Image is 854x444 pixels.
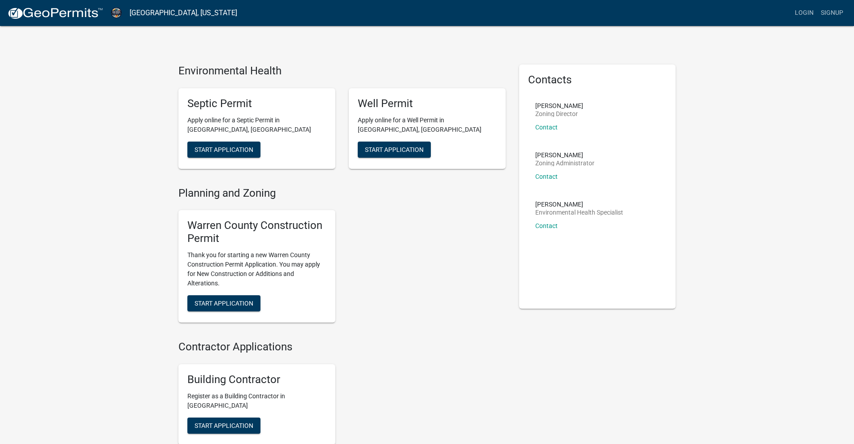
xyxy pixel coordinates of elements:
[187,219,326,245] h5: Warren County Construction Permit
[195,299,253,306] span: Start Application
[178,65,506,78] h4: Environmental Health
[178,341,506,353] h4: Contractor Applications
[528,73,667,86] h5: Contacts
[535,222,558,229] a: Contact
[187,142,260,158] button: Start Application
[535,201,623,207] p: [PERSON_NAME]
[535,160,594,166] p: Zoning Administrator
[130,5,237,21] a: [GEOGRAPHIC_DATA], [US_STATE]
[535,152,594,158] p: [PERSON_NAME]
[365,146,424,153] span: Start Application
[178,187,506,200] h4: Planning and Zoning
[187,97,326,110] h5: Septic Permit
[187,250,326,288] p: Thank you for starting a new Warren County Construction Permit Application. You may apply for New...
[187,295,260,311] button: Start Application
[535,173,558,180] a: Contact
[110,7,122,19] img: Warren County, Iowa
[791,4,817,22] a: Login
[358,142,431,158] button: Start Application
[535,124,558,131] a: Contact
[187,418,260,434] button: Start Application
[195,422,253,429] span: Start Application
[187,116,326,134] p: Apply online for a Septic Permit in [GEOGRAPHIC_DATA], [GEOGRAPHIC_DATA]
[187,392,326,410] p: Register as a Building Contractor in [GEOGRAPHIC_DATA]
[535,209,623,216] p: Environmental Health Specialist
[817,4,847,22] a: Signup
[187,373,326,386] h5: Building Contractor
[535,103,583,109] p: [PERSON_NAME]
[358,116,497,134] p: Apply online for a Well Permit in [GEOGRAPHIC_DATA], [GEOGRAPHIC_DATA]
[358,97,497,110] h5: Well Permit
[535,111,583,117] p: Zoning Director
[195,146,253,153] span: Start Application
